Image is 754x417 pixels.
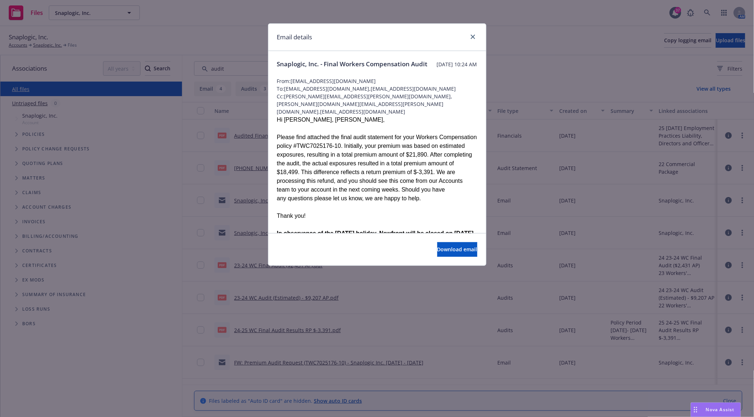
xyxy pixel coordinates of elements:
[277,133,477,203] div: Please find attached the final audit statement for your Workers Compensation policy #TWC7025176-1...
[437,242,477,257] button: Download email
[277,85,477,93] span: To: [EMAIL_ADDRESS][DOMAIN_NAME],[EMAIL_ADDRESS][DOMAIN_NAME]
[437,246,477,253] span: Download email
[691,403,700,417] div: Drag to move
[691,402,741,417] button: Nova Assist
[277,93,477,115] span: Cc: [PERSON_NAME][EMAIL_ADDRESS][PERSON_NAME][DOMAIN_NAME],[PERSON_NAME][DOMAIN_NAME][EMAIL_ADDRE...
[277,115,477,124] div: Hi [PERSON_NAME], [PERSON_NAME],
[277,212,477,220] div: Thank you!
[277,32,312,42] h1: Email details
[277,77,477,85] span: From: [EMAIL_ADDRESS][DOMAIN_NAME]
[277,60,428,68] span: Snaplogic, Inc. - Final Workers Compensation Audit
[706,406,735,413] span: Nova Assist
[277,230,474,236] b: In observance of the [DATE] holiday, Newfront will be closed on [DATE]
[437,60,477,68] span: [DATE] 10:24 AM
[469,32,477,41] a: close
